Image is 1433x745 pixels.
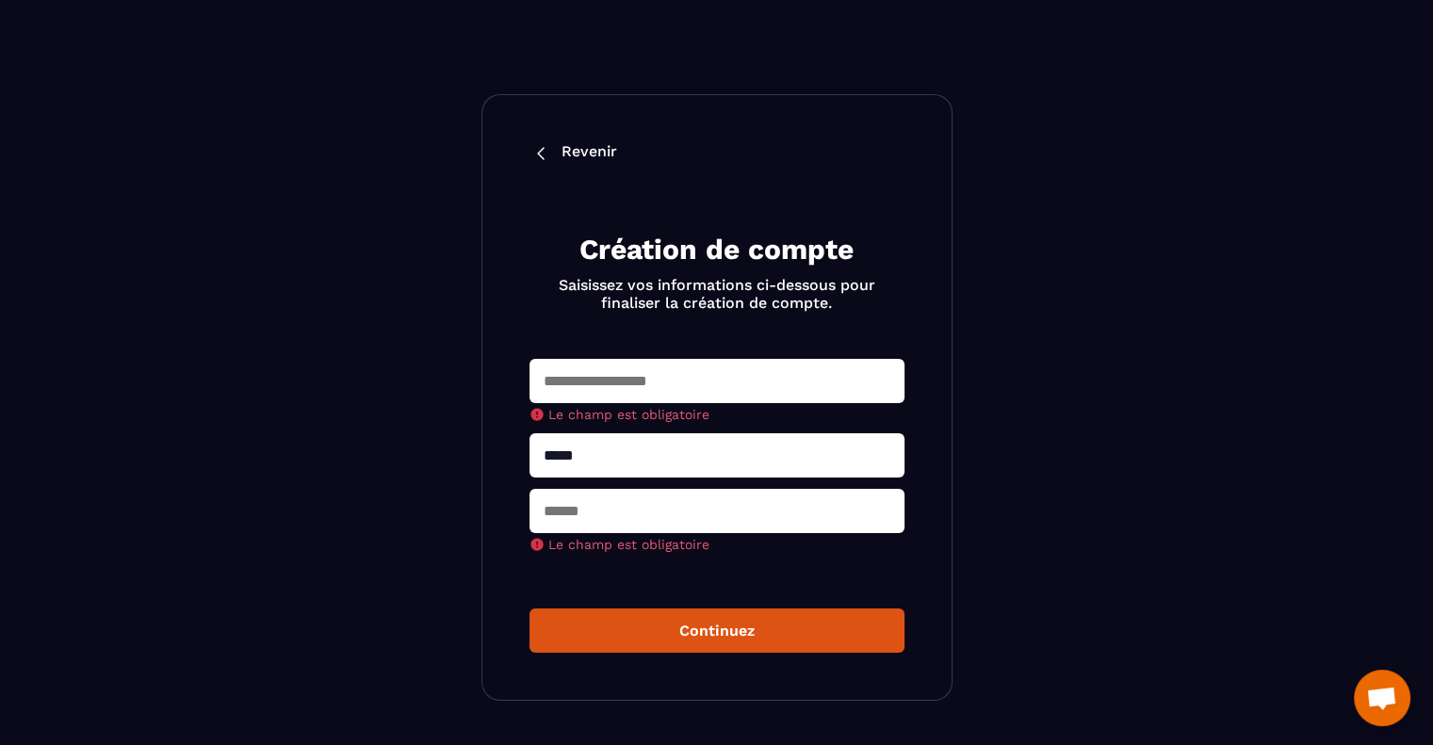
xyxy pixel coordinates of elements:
[548,407,709,422] span: Le champ est obligatoire
[1354,670,1410,726] a: Ouvrir le chat
[529,142,552,165] img: back
[548,537,709,552] span: Le champ est obligatoire
[552,276,882,312] p: Saisissez vos informations ci-dessous pour finaliser la création de compte.
[529,142,904,165] a: Revenir
[552,231,882,268] h2: Création de compte
[562,142,617,165] p: Revenir
[529,608,904,653] button: Continuez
